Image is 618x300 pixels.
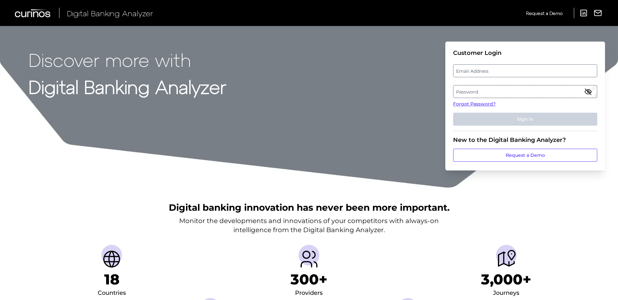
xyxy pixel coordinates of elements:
[453,149,597,162] a: Request a Demo
[290,271,328,288] h1: 300+
[169,201,450,214] h2: Digital banking innovation has never been more important.
[299,249,319,269] img: Providers
[493,288,519,298] div: Journeys
[101,249,122,269] img: Countries
[453,113,597,126] button: Sign In
[104,271,119,288] h1: 18
[295,288,323,298] div: Providers
[67,8,153,18] span: Digital Banking Analyzer
[453,65,597,77] label: Email Address
[526,8,562,19] a: Request a Demo
[453,101,597,107] a: Forgot Password?
[481,271,531,288] h1: 3,000+
[15,9,51,17] img: Curinos
[453,86,597,97] label: Password
[29,49,226,70] p: Discover more with
[526,10,562,16] span: Request a Demo
[29,76,226,97] strong: Digital Banking Analyzer
[453,136,597,144] div: New to the Digital Banking Analyzer?
[453,49,597,56] div: Customer Login
[98,288,126,298] div: Countries
[496,249,517,269] img: Journeys
[179,216,439,234] p: Monitor the developments and innovations of your competitors with always-on intelligence from the...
